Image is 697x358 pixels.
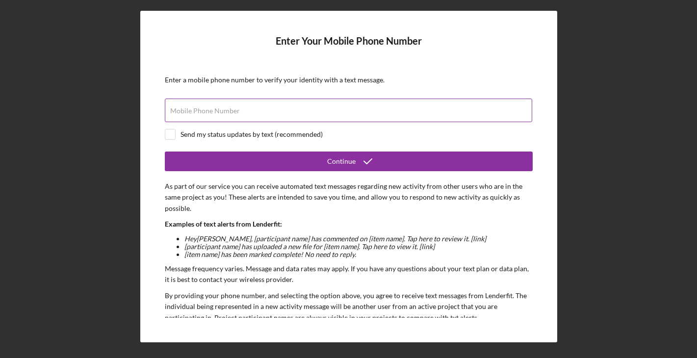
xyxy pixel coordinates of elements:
div: Enter a mobile phone number to verify your identity with a text message. [165,76,533,84]
li: [participant name] has uploaded a new file for [item name]. Tap here to view it. [link] [184,243,533,251]
li: Hey [PERSON_NAME] , [participant name] has commented on [item name]. Tap here to review it. [link] [184,235,533,243]
div: Continue [327,152,356,171]
p: Message frequency varies. Message and data rates may apply. If you have any questions about your ... [165,263,533,285]
p: Examples of text alerts from Lenderfit: [165,219,533,230]
h4: Enter Your Mobile Phone Number [165,35,533,61]
label: Mobile Phone Number [170,107,240,115]
p: By providing your phone number, and selecting the option above, you agree to receive text message... [165,290,533,323]
div: Send my status updates by text (recommended) [181,130,323,138]
p: As part of our service you can receive automated text messages regarding new activity from other ... [165,181,533,214]
button: Continue [165,152,533,171]
li: [item name] has been marked complete! No need to reply. [184,251,533,258]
